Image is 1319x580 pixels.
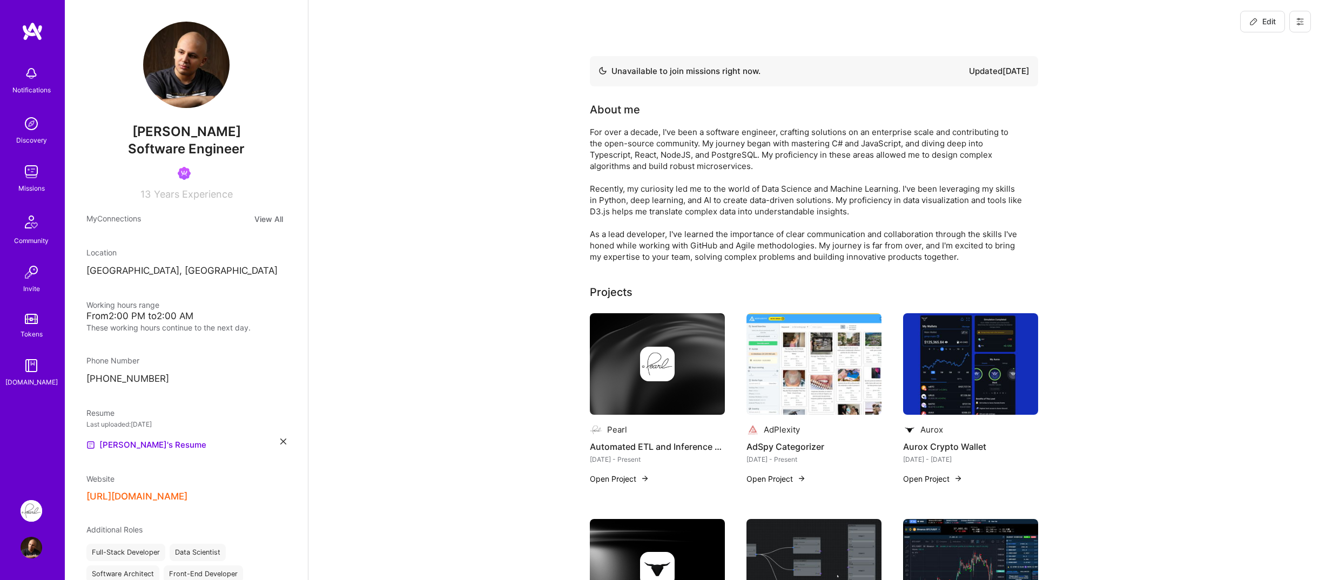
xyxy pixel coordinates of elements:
[86,419,286,430] div: Last uploaded: [DATE]
[590,284,632,300] div: Projects
[21,500,42,522] img: Pearl: ML Engineering Team
[18,500,45,522] a: Pearl: ML Engineering Team
[903,313,1038,415] img: Aurox Crypto Wallet
[178,167,191,180] img: Been on Mission
[590,454,725,465] div: [DATE] - Present
[86,544,165,561] div: Full-Stack Developer
[954,474,963,483] img: arrow-right
[746,313,881,415] img: AdSpy Categorizer
[86,322,286,333] div: These working hours continue to the next day.
[21,113,42,134] img: discovery
[903,440,1038,454] h4: Aurox Crypto Wallet
[86,408,115,417] span: Resume
[18,537,45,558] a: User Avatar
[86,247,286,258] div: Location
[1249,16,1276,27] span: Edit
[21,161,42,183] img: teamwork
[764,424,800,435] div: AdPlexity
[590,473,649,484] button: Open Project
[18,209,44,235] img: Community
[140,188,151,200] span: 13
[598,65,761,78] div: Unavailable to join missions right now.
[16,134,47,146] div: Discovery
[969,65,1029,78] div: Updated [DATE]
[23,283,40,294] div: Invite
[86,265,286,278] p: [GEOGRAPHIC_DATA], [GEOGRAPHIC_DATA]
[903,423,916,436] img: Company logo
[797,474,806,483] img: arrow-right
[746,423,759,436] img: Company logo
[598,66,607,75] img: Availability
[86,213,141,225] span: My Connections
[903,473,963,484] button: Open Project
[251,213,286,225] button: View All
[12,84,51,96] div: Notifications
[590,126,1022,262] div: For over a decade, I've been a software engineer, crafting solutions on an enterprise scale and c...
[21,63,42,84] img: bell
[86,491,187,502] button: [URL][DOMAIN_NAME]
[170,544,226,561] div: Data Scientist
[1240,11,1285,32] button: Edit
[641,474,649,483] img: arrow-right
[86,373,286,386] p: [PHONE_NUMBER]
[746,440,881,454] h4: AdSpy Categorizer
[640,347,675,381] img: Company logo
[21,261,42,283] img: Invite
[21,537,42,558] img: User Avatar
[25,314,38,324] img: tokens
[607,424,627,435] div: Pearl
[18,183,45,194] div: Missions
[22,22,43,41] img: logo
[590,313,725,415] img: cover
[86,124,286,140] span: [PERSON_NAME]
[86,441,95,449] img: Resume
[21,355,42,376] img: guide book
[14,235,49,246] div: Community
[590,423,603,436] img: Company logo
[86,311,286,322] div: From 2:00 PM to 2:00 AM
[154,188,233,200] span: Years Experience
[746,454,881,465] div: [DATE] - Present
[86,356,139,365] span: Phone Number
[5,376,58,388] div: [DOMAIN_NAME]
[590,440,725,454] h4: Automated ETL and Inference Optimization
[86,525,143,534] span: Additional Roles
[590,102,640,118] div: About me
[128,141,245,157] span: Software Engineer
[86,300,159,309] span: Working hours range
[143,22,230,108] img: User Avatar
[280,439,286,444] i: icon Close
[86,439,206,451] a: [PERSON_NAME]'s Resume
[86,474,115,483] span: Website
[21,328,43,340] div: Tokens
[903,454,1038,465] div: [DATE] - [DATE]
[746,473,806,484] button: Open Project
[920,424,943,435] div: Aurox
